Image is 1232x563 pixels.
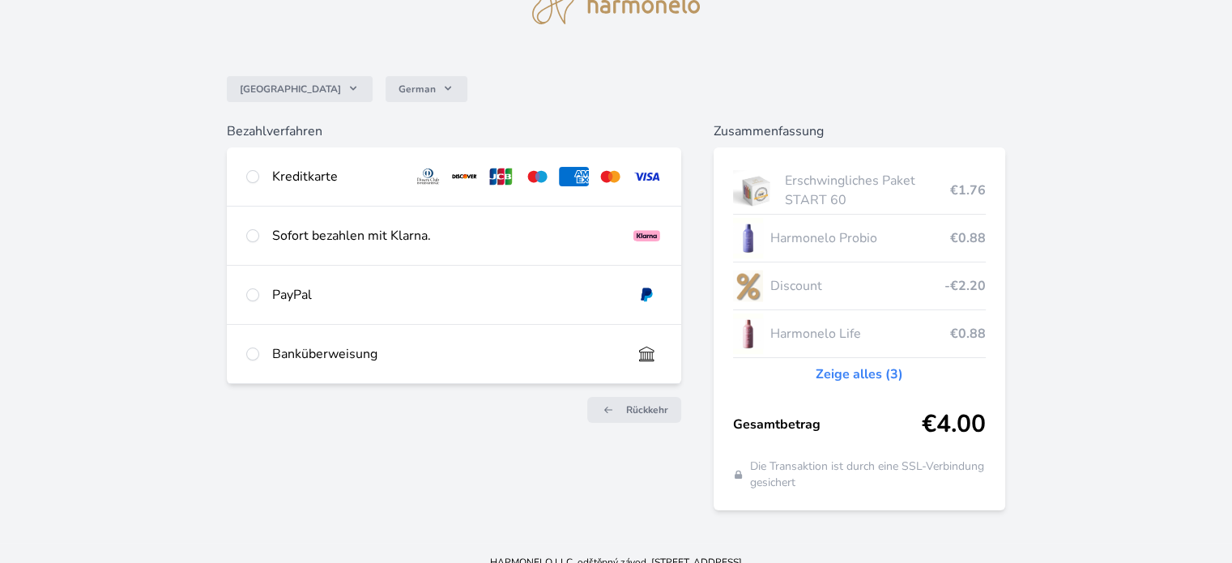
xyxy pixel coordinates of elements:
[632,226,662,245] img: klarna_paynow.svg
[240,83,341,96] span: [GEOGRAPHIC_DATA]
[769,276,944,296] span: Discount
[733,170,779,211] img: start.jpg
[632,285,662,305] img: paypal.svg
[750,459,986,491] span: Die Transaktion ist durch eine SSL-Verbindung gesichert
[950,228,986,248] span: €0.88
[944,276,986,296] span: -€2.20
[587,397,681,423] a: Rückkehr
[272,344,618,364] div: Banküberweisung
[227,122,680,141] h6: Bezahlverfahren
[714,122,1005,141] h6: Zusammenfassung
[816,365,903,384] a: Zeige alles (3)
[632,167,662,186] img: visa.svg
[227,76,373,102] button: [GEOGRAPHIC_DATA]
[272,226,618,245] div: Sofort bezahlen mit Klarna.
[733,313,764,354] img: CLEAN_LIFE_se_stinem_x-lo.jpg
[733,266,764,306] img: discount-lo.png
[272,285,618,305] div: PayPal
[486,167,516,186] img: jcb.svg
[399,83,436,96] span: German
[559,167,589,186] img: amex.svg
[450,167,480,186] img: discover.svg
[785,171,949,210] span: Erschwingliches Paket START 60
[413,167,443,186] img: diners.svg
[522,167,552,186] img: maestro.svg
[733,218,764,258] img: CLEAN_PROBIO_se_stinem_x-lo.jpg
[950,181,986,200] span: €1.76
[950,324,986,343] span: €0.88
[922,410,986,439] span: €4.00
[626,403,668,416] span: Rückkehr
[272,167,400,186] div: Kreditkarte
[595,167,625,186] img: mc.svg
[769,228,949,248] span: Harmonelo Probio
[386,76,467,102] button: German
[632,344,662,364] img: bankTransfer_IBAN.svg
[769,324,949,343] span: Harmonelo Life
[733,415,922,434] span: Gesamtbetrag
